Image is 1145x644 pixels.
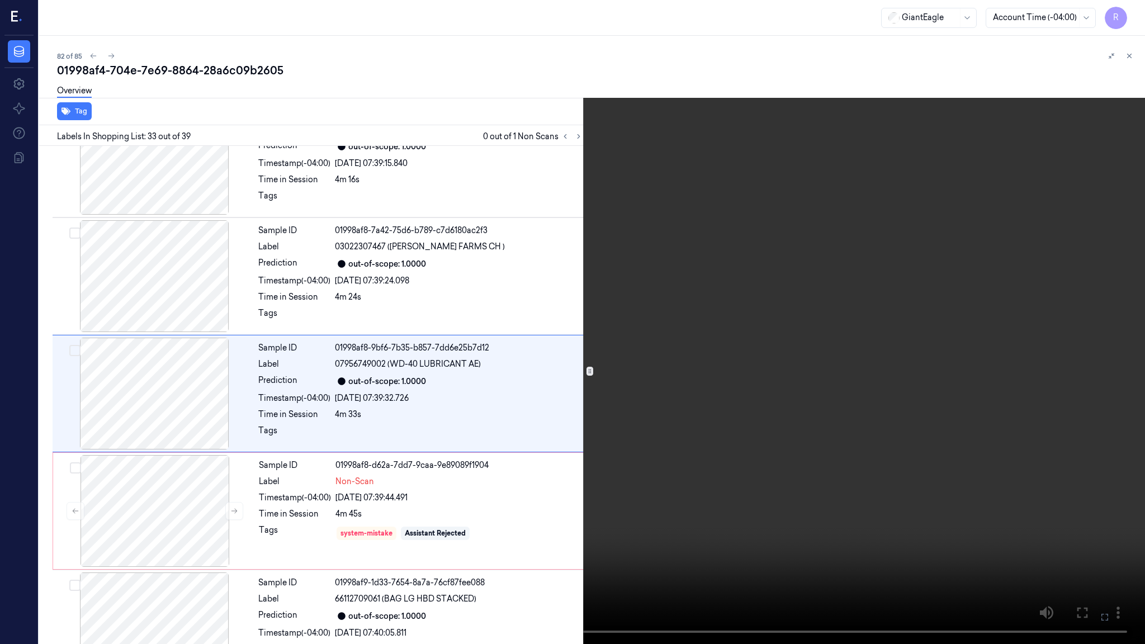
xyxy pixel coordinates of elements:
div: out-of-scope: 1.0000 [348,610,426,622]
div: 4m 45s [335,508,583,520]
button: Select row [70,462,81,473]
div: Label [258,593,330,605]
span: 0 out of 1 Non Scans [483,130,585,143]
div: 4m 33s [335,409,583,420]
div: Sample ID [258,225,330,236]
div: Timestamp (-04:00) [258,275,330,287]
button: R [1105,7,1127,29]
div: 01998af8-d62a-7dd7-9caa-9e89089f1904 [335,460,583,471]
span: 66112709061 (BAG LG HBD STACKED) [335,593,476,605]
div: Timestamp (-04:00) [259,492,331,504]
div: Time in Session [258,409,330,420]
div: 01998af8-9bf6-7b35-b857-7dd6e25b7d12 [335,342,583,354]
div: [DATE] 07:39:44.491 [335,492,583,504]
div: [DATE] 07:39:24.098 [335,275,583,287]
div: Sample ID [258,577,330,589]
button: Select row [69,345,81,356]
div: [DATE] 07:39:32.726 [335,392,583,404]
div: Prediction [258,375,330,388]
button: Select row [69,580,81,591]
button: Tag [57,102,92,120]
div: Prediction [258,140,330,153]
span: 07956749002 (WD-40 LUBRICANT AE) [335,358,481,370]
div: Tags [258,307,330,325]
div: Sample ID [259,460,331,471]
div: Timestamp (-04:00) [258,392,330,404]
div: Label [258,358,330,370]
div: [DATE] 07:40:05.811 [335,627,583,639]
a: Overview [57,85,92,98]
div: Tags [259,524,331,542]
div: Label [259,476,331,487]
div: Time in Session [259,508,331,520]
span: Non-Scan [335,476,374,487]
div: Sample ID [258,342,330,354]
div: 4m 24s [335,291,583,303]
button: Select row [69,228,81,239]
div: 01998af9-1d33-7654-8a7a-76cf87fee088 [335,577,583,589]
div: Label [258,241,330,253]
div: Tags [258,425,330,443]
div: Timestamp (-04:00) [258,627,330,639]
div: Assistant Rejected [405,528,466,538]
div: 4m 16s [335,174,583,186]
div: Prediction [258,257,330,271]
div: 01998af8-7a42-75d6-b789-c7d6180ac2f3 [335,225,583,236]
div: [DATE] 07:39:15.840 [335,158,583,169]
div: Time in Session [258,174,330,186]
div: out-of-scope: 1.0000 [348,258,426,270]
span: 03022307467 ([PERSON_NAME] FARMS CH ) [335,241,505,253]
div: system-mistake [340,528,392,538]
div: out-of-scope: 1.0000 [348,376,426,387]
div: Tags [258,190,330,208]
span: Labels In Shopping List: 33 out of 39 [57,131,191,143]
div: Time in Session [258,291,330,303]
div: out-of-scope: 1.0000 [348,141,426,153]
span: 82 of 85 [57,51,82,61]
div: 01998af4-704e-7e69-8864-28a6c09b2605 [57,63,1136,78]
div: Timestamp (-04:00) [258,158,330,169]
div: Prediction [258,609,330,623]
